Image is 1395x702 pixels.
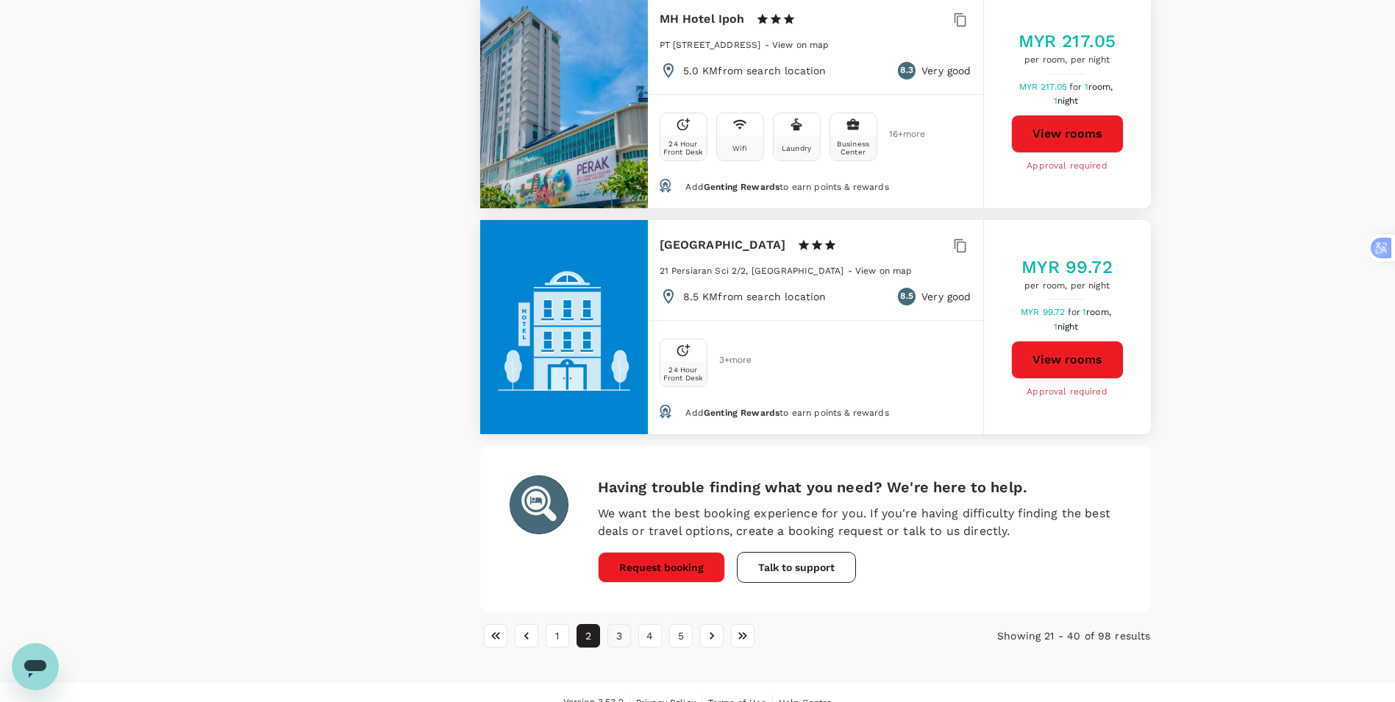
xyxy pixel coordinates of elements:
[855,264,913,276] a: View on map
[1011,341,1124,379] button: View rooms
[1027,159,1107,174] span: Approval required
[660,235,786,255] h6: [GEOGRAPHIC_DATA]
[683,289,827,304] p: 8.5 KM from search location
[1019,82,1070,92] span: MYR 217.05
[1054,322,1081,332] span: 1
[484,624,507,648] button: Go to first page
[855,266,913,276] span: View on map
[12,643,59,690] iframe: 启动消息传送窗口的按钮
[900,289,913,304] span: 8.5
[900,63,913,78] span: 8.3
[732,144,748,152] div: Wifi
[1069,82,1084,92] span: for
[1088,82,1113,92] span: room,
[704,182,779,192] span: Genting Rewards
[1082,307,1113,317] span: 1
[1027,385,1107,400] span: Approval required
[833,140,874,156] div: Business Center
[1021,307,1067,317] span: MYR 99.72
[765,40,772,50] span: -
[889,130,911,139] span: 16 + more
[638,624,662,648] button: Go to page 4
[607,624,631,648] button: Go to page 3
[1018,29,1116,53] h5: MYR 217.05
[598,505,1121,540] p: We want the best booking experience for you. If you're having difficulty finding the best deals o...
[1054,96,1081,106] span: 1
[598,475,1121,499] h6: Having trouble finding what you need? We're here to help.
[1057,322,1079,332] span: night
[660,266,844,276] span: 21 Persiaran Sci 2/2, [GEOGRAPHIC_DATA]
[577,624,600,648] button: page 2
[669,624,693,648] button: Go to page 5
[1068,307,1082,317] span: for
[660,40,761,50] span: PT [STREET_ADDRESS]
[1057,96,1079,106] span: night
[772,40,829,50] span: View on map
[737,552,856,583] button: Talk to support
[1021,279,1112,294] span: per room, per night
[598,552,725,583] button: Request booking
[927,628,1150,643] p: Showing 21 - 40 of 98 results
[1011,115,1124,153] button: View rooms
[663,140,704,156] div: 24 Hour Front Desk
[782,144,811,152] div: Laundry
[685,182,888,192] span: Add to earn points & rewards
[1085,82,1116,92] span: 1
[1021,255,1112,279] h5: MYR 99.72
[1018,53,1116,68] span: per room, per night
[683,63,827,78] p: 5.0 KM from search location
[719,355,741,365] span: 3 + more
[921,289,971,304] p: Very good
[546,624,569,648] button: Go to page 1
[921,63,971,78] p: Very good
[772,38,829,50] a: View on map
[480,624,927,648] nav: pagination navigation
[704,408,779,418] span: Genting Rewards
[700,624,724,648] button: Go to next page
[685,408,888,418] span: Add to earn points & rewards
[660,9,745,29] h6: MH Hotel Ipoh
[848,266,855,276] span: -
[1086,307,1111,317] span: room,
[663,366,704,382] div: 24 Hour Front Desk
[515,624,538,648] button: Go to previous page
[731,624,754,648] button: Go to last page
